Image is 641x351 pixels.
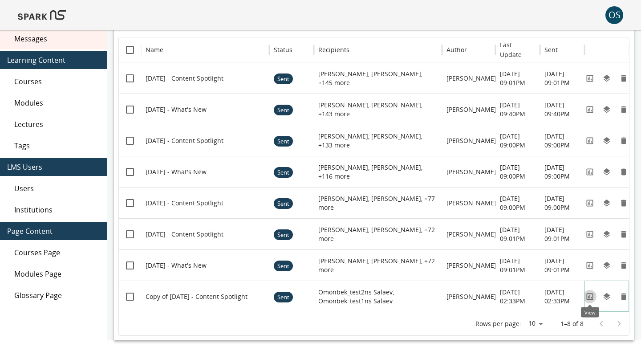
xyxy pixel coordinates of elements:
p: [PERSON_NAME], [PERSON_NAME], +72 more [318,225,438,243]
svg: Duplicate [602,74,611,83]
img: Logo of SPARK at Stanford [18,4,66,26]
svg: Remove [619,74,628,83]
p: [PERSON_NAME], [PERSON_NAME], +116 more [318,163,438,181]
span: Lectures [14,119,100,130]
span: Sent [274,188,293,219]
span: Sent [274,126,293,157]
svg: Duplicate [602,199,611,208]
span: Institutions [14,204,100,215]
button: Duplicate [600,259,613,272]
p: [DATE] 09:40PM [500,101,536,118]
svg: View [585,74,594,83]
p: [PERSON_NAME] [446,136,496,145]
div: OS [605,6,623,24]
svg: View [585,167,594,176]
p: [DATE] 09:01PM [500,69,536,87]
p: [PERSON_NAME], [PERSON_NAME], +133 more [318,132,438,150]
button: Remove [617,290,630,303]
p: [DATE] 09:00PM [544,194,580,212]
svg: Remove [619,261,628,270]
p: Rows per page: [475,319,521,328]
p: [PERSON_NAME] [446,199,496,208]
svg: Remove [619,105,628,114]
button: Sort [523,44,536,56]
p: [PERSON_NAME] [446,167,496,176]
button: View [583,103,596,116]
span: Messages [14,33,100,44]
p: [DATE] 09:00PM [544,163,580,181]
svg: View [585,292,594,301]
svg: Duplicate [602,292,611,301]
button: Duplicate [600,196,613,210]
span: Page Content [7,226,100,237]
p: [PERSON_NAME] [446,105,496,114]
svg: Remove [619,199,628,208]
svg: Remove [619,230,628,239]
button: Duplicate [600,72,613,85]
button: View [583,259,596,272]
span: Modules [14,98,100,108]
span: Users [14,183,100,194]
p: [PERSON_NAME], [PERSON_NAME], +143 more [318,101,438,118]
svg: Remove [619,136,628,145]
span: Sent [274,282,293,313]
div: View [581,307,599,318]
span: LMS Users [7,162,100,172]
button: View [583,228,596,241]
svg: Remove [619,292,628,301]
h6: Last Updated [500,40,526,60]
button: Remove [617,72,630,85]
p: [DATE] 09:01PM [500,257,536,274]
button: View [583,165,596,179]
button: Sort [350,44,363,56]
p: [PERSON_NAME], [PERSON_NAME], +145 more [318,69,438,87]
button: Remove [617,196,630,210]
p: [PERSON_NAME] [446,292,496,301]
svg: Duplicate [602,230,611,239]
span: Learning Content [7,55,100,65]
button: Duplicate [600,290,613,303]
button: Sort [468,44,480,56]
button: Duplicate [600,228,613,241]
p: Omonbek_test2ns Salaev, Omonbek_test1ns Salaev [318,288,438,306]
button: Remove [617,259,630,272]
svg: Duplicate [602,105,611,114]
button: Sort [164,44,177,56]
button: Sort [559,44,571,56]
p: 1–8 of 8 [560,319,584,328]
div: Recipients [318,45,349,54]
p: [PERSON_NAME] [446,74,496,83]
svg: View [585,230,594,239]
button: View [583,72,596,85]
span: Sent [274,95,293,126]
span: Sent [274,64,293,94]
button: account of current user [605,6,623,24]
svg: Remove [619,167,628,176]
p: [DATE] 09:40PM [544,101,580,118]
button: View [583,134,596,147]
span: Sent [274,251,293,282]
div: Author [446,45,467,54]
p: [PERSON_NAME] [446,230,496,239]
p: [DATE] 09:00PM [500,132,536,150]
button: View [583,290,596,303]
svg: Duplicate [602,136,611,145]
p: [DATE] 09:01PM [544,69,580,87]
p: [PERSON_NAME], [PERSON_NAME], +72 more [318,257,438,274]
span: Sent [274,220,293,250]
p: [DATE] 09:00PM [544,132,580,150]
div: Sent [544,45,558,54]
span: Tags [14,140,100,151]
p: [DATE] 02:33PM [500,288,536,306]
button: View [583,196,596,210]
p: [PERSON_NAME], [PERSON_NAME], +77 more [318,194,438,212]
p: [DATE] 02:33PM [544,288,580,306]
div: Name [146,45,163,54]
p: [PERSON_NAME] [446,261,496,270]
button: Duplicate [600,134,613,147]
svg: Duplicate [602,261,611,270]
span: Modules Page [14,269,100,279]
div: 10 [525,317,546,330]
p: [DATE] 09:01PM [500,225,536,243]
span: Courses Page [14,247,100,258]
